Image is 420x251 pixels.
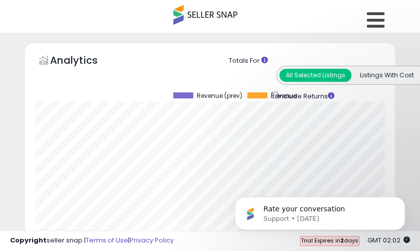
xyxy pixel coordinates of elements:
strong: Copyright [10,235,47,245]
span: Revenue [271,92,297,99]
div: seller snap | | [10,236,174,245]
h5: Analytics [50,53,117,70]
span: Revenue (prev) [197,92,242,99]
a: Privacy Policy [130,235,174,245]
iframe: Intercom notifications message [220,176,420,246]
a: Terms of Use [86,235,128,245]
